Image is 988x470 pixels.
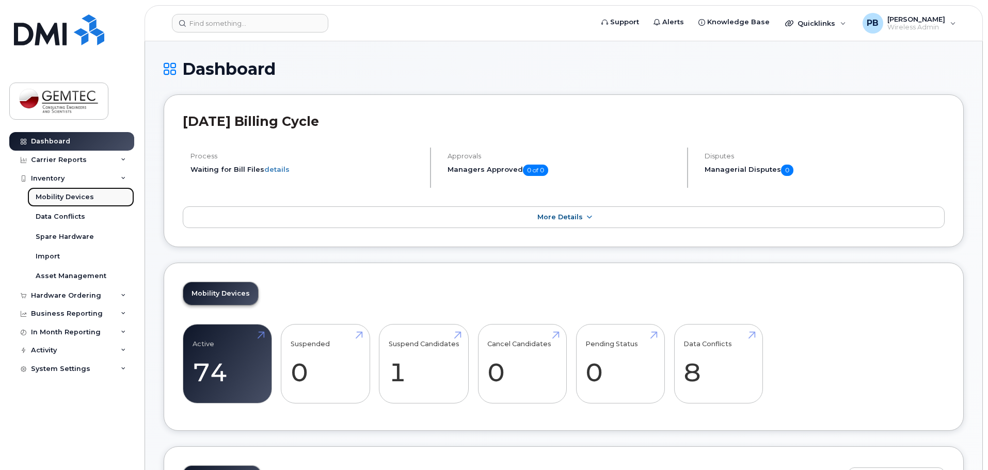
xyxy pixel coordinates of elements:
[448,165,678,176] h5: Managers Approved
[705,152,945,160] h4: Disputes
[264,165,290,173] a: details
[537,213,583,221] span: More Details
[523,165,548,176] span: 0 of 0
[190,165,421,174] li: Waiting for Bill Files
[448,152,678,160] h4: Approvals
[781,165,793,176] span: 0
[183,282,258,305] a: Mobility Devices
[193,330,262,398] a: Active 74
[585,330,655,398] a: Pending Status 0
[487,330,557,398] a: Cancel Candidates 0
[389,330,459,398] a: Suspend Candidates 1
[683,330,753,398] a: Data Conflicts 8
[291,330,360,398] a: Suspended 0
[705,165,945,176] h5: Managerial Disputes
[183,114,945,129] h2: [DATE] Billing Cycle
[190,152,421,160] h4: Process
[164,60,964,78] h1: Dashboard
